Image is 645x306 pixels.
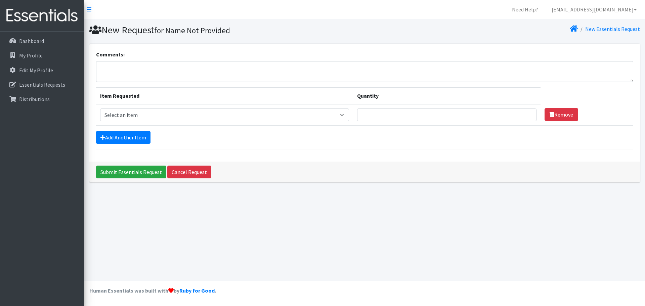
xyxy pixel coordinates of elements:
label: Comments: [96,50,125,58]
a: Remove [545,108,578,121]
p: Essentials Requests [19,81,65,88]
a: Essentials Requests [3,78,81,91]
h1: New Request [89,24,362,36]
a: My Profile [3,49,81,62]
p: Edit My Profile [19,67,53,74]
p: My Profile [19,52,43,59]
a: Edit My Profile [3,63,81,77]
th: Item Requested [96,87,353,104]
a: New Essentials Request [585,26,640,32]
a: Dashboard [3,34,81,48]
a: Add Another Item [96,131,150,144]
a: Distributions [3,92,81,106]
img: HumanEssentials [3,4,81,27]
a: Need Help? [507,3,544,16]
th: Quantity [353,87,541,104]
small: for Name Not Provided [154,26,230,35]
strong: Human Essentials was built with by . [89,287,216,294]
input: Submit Essentials Request [96,166,166,178]
p: Dashboard [19,38,44,44]
a: Ruby for Good [179,287,215,294]
a: [EMAIL_ADDRESS][DOMAIN_NAME] [546,3,642,16]
a: Cancel Request [167,166,211,178]
p: Distributions [19,96,50,102]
